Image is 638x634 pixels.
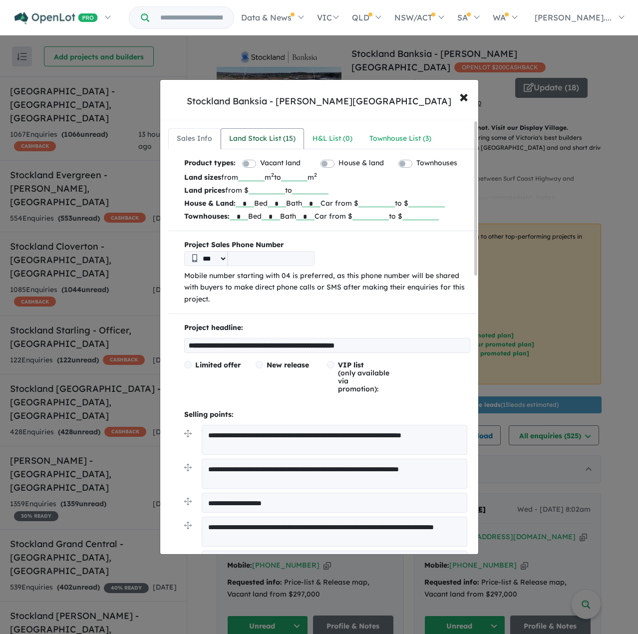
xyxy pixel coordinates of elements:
[184,171,470,184] p: from m to m
[338,157,384,169] label: House & land
[184,498,192,505] img: drag.svg
[14,12,98,24] img: Openlot PRO Logo White
[184,409,470,421] p: Selling points:
[271,171,274,178] sup: 2
[184,199,236,208] b: House & Land:
[151,7,232,28] input: Try estate name, suburb, builder or developer
[184,522,192,529] img: drag.svg
[267,360,309,369] span: New release
[184,270,470,306] p: Mobile number starting with 04 is preferred, as this phone number will be shared with buyers to m...
[260,157,301,169] label: Vacant land
[187,95,451,108] div: Stockland Banksia - [PERSON_NAME][GEOGRAPHIC_DATA]
[184,464,192,471] img: drag.svg
[229,133,296,145] div: Land Stock List ( 15 )
[184,157,236,171] b: Product types:
[184,430,192,437] img: drag.svg
[195,360,241,369] span: Limited offer
[184,212,230,221] b: Townhouses:
[192,254,197,262] img: Phone icon
[184,197,470,210] p: Bed Bath Car from $ to $
[535,12,612,22] span: [PERSON_NAME]....
[177,133,212,145] div: Sales Info
[184,184,470,197] p: from $ to
[459,85,468,107] span: ×
[416,157,457,169] label: Townhouses
[369,133,431,145] div: Townhouse List ( 3 )
[313,133,352,145] div: H&L List ( 0 )
[184,239,470,251] b: Project Sales Phone Number
[184,186,225,195] b: Land prices
[338,360,364,369] span: VIP list
[184,322,470,334] p: Project headline:
[184,173,221,182] b: Land sizes
[338,360,389,393] span: (only available via promotion):
[314,171,317,178] sup: 2
[184,210,470,223] p: Bed Bath Car from $ to $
